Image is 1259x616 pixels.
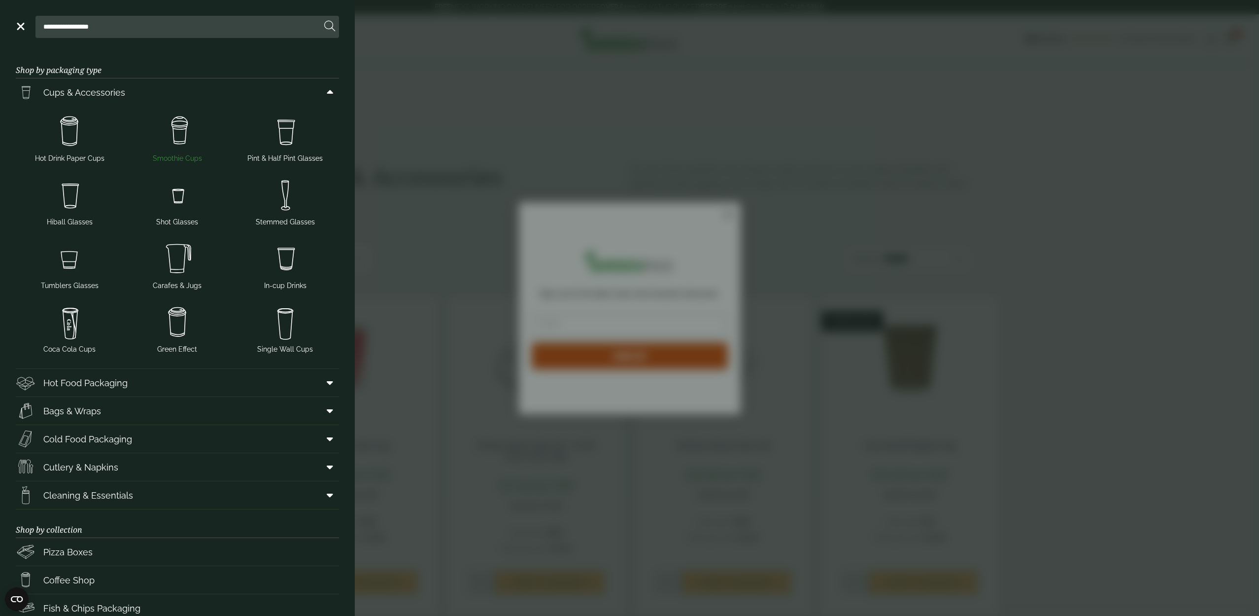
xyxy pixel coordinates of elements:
[128,303,228,342] img: HotDrink_paperCup.svg
[256,217,315,227] span: Stemmed Glasses
[16,50,339,78] h3: Shop by packaging type
[128,301,228,357] a: Green Effect
[43,545,93,559] span: Pizza Boxes
[16,425,339,453] a: Cold Food Packaging
[41,281,99,291] span: Tumblers Glasses
[5,587,29,611] button: Open CMP widget
[43,489,133,502] span: Cleaning & Essentials
[235,110,335,166] a: Pint & Half Pint Glasses
[16,538,339,566] a: Pizza Boxes
[16,401,35,421] img: Paper_carriers.svg
[16,542,35,562] img: Pizza_boxes.svg
[16,481,339,509] a: Cleaning & Essentials
[247,153,323,164] span: Pint & Half Pint Glasses
[20,301,120,357] a: Coca Cola Cups
[20,239,120,279] img: Tumbler_glass.svg
[20,303,120,342] img: cola.svg
[153,153,202,164] span: Smoothie Cups
[20,176,120,215] img: Hiball.svg
[43,433,132,446] span: Cold Food Packaging
[235,174,335,229] a: Stemmed Glasses
[47,217,93,227] span: Hiball Glasses
[43,602,140,615] span: Fish & Chips Packaging
[16,453,339,481] a: Cutlery & Napkins
[156,217,198,227] span: Shot Glasses
[20,237,120,293] a: Tumblers Glasses
[128,237,228,293] a: Carafes & Jugs
[235,176,335,215] img: Stemmed_glass.svg
[128,112,228,151] img: Smoothie_cups.svg
[235,303,335,342] img: plain-soda-cup.svg
[128,174,228,229] a: Shot Glasses
[35,153,104,164] span: Hot Drink Paper Cups
[235,237,335,293] a: In-cup Drinks
[43,461,118,474] span: Cutlery & Napkins
[16,369,339,397] a: Hot Food Packaging
[43,344,96,355] span: Coca Cola Cups
[16,509,339,538] h3: Shop by collection
[128,110,228,166] a: Smoothie Cups
[20,174,120,229] a: Hiball Glasses
[16,429,35,449] img: Sandwich_box.svg
[16,78,339,106] a: Cups & Accessories
[43,404,101,418] span: Bags & Wraps
[20,112,120,151] img: HotDrink_paperCup.svg
[264,281,306,291] span: In-cup Drinks
[16,397,339,425] a: Bags & Wraps
[16,457,35,477] img: Cutlery.svg
[16,566,339,594] a: Coffee Shop
[128,176,228,215] img: Shot_glass.svg
[235,112,335,151] img: PintNhalf_cup.svg
[16,373,35,393] img: Deli_box.svg
[16,82,35,102] img: PintNhalf_cup.svg
[153,281,202,291] span: Carafes & Jugs
[43,574,95,587] span: Coffee Shop
[16,485,35,505] img: open-wipe.svg
[235,301,335,357] a: Single Wall Cups
[157,344,197,355] span: Green Effect
[257,344,313,355] span: Single Wall Cups
[128,239,228,279] img: JugsNcaraffes.svg
[16,570,35,590] img: HotDrink_paperCup.svg
[43,376,128,390] span: Hot Food Packaging
[43,86,125,99] span: Cups & Accessories
[235,239,335,279] img: Incup_drinks.svg
[20,110,120,166] a: Hot Drink Paper Cups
